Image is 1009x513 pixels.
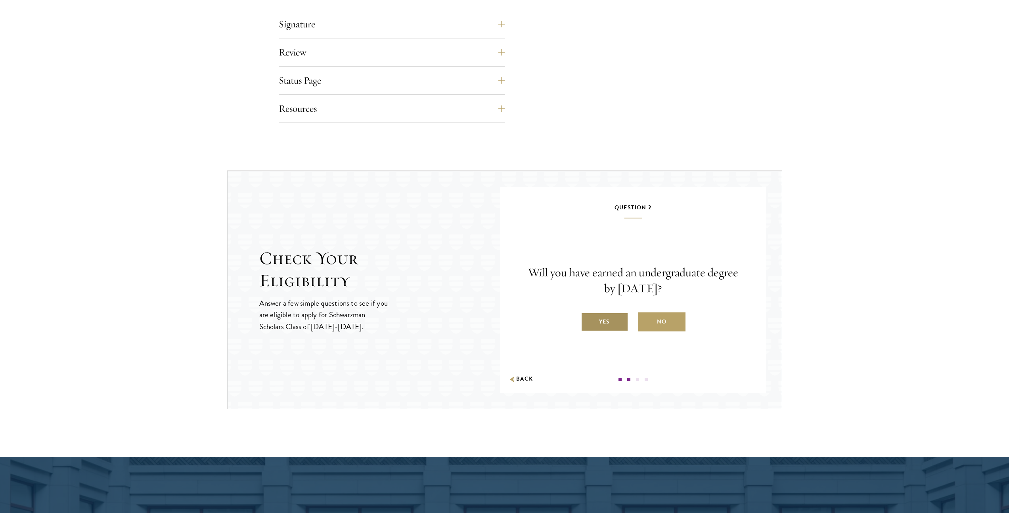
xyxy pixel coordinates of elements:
p: Will you have earned an undergraduate degree by [DATE]? [524,265,742,297]
button: Status Page [279,71,505,90]
button: Resources [279,99,505,118]
button: Review [279,43,505,62]
label: Yes [581,312,628,331]
button: Back [508,375,533,383]
h5: Question 2 [524,203,742,218]
p: Answer a few simple questions to see if you are eligible to apply for Schwarzman Scholars Class o... [259,297,389,332]
button: Signature [279,15,505,34]
label: No [638,312,685,331]
h2: Check Your Eligibility [259,247,500,292]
